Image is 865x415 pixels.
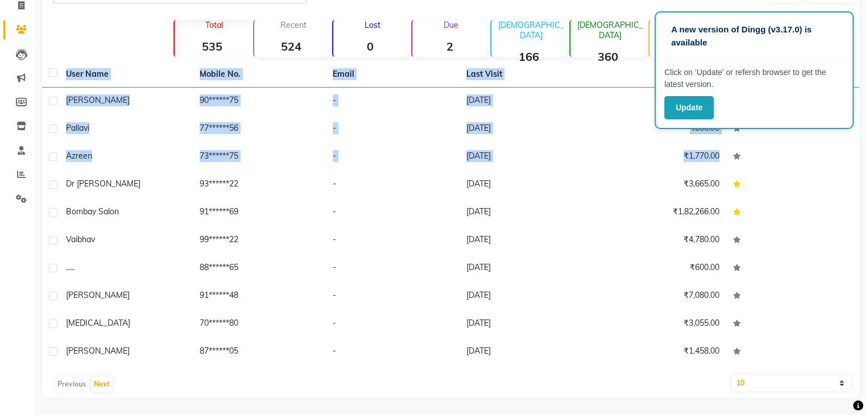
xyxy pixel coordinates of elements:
td: [DATE] [460,199,593,227]
strong: 535 [175,39,249,53]
strong: 2 [412,39,487,53]
strong: 524 [254,39,329,53]
td: ₹600.00 [593,255,726,283]
p: A new version of Dingg (v3.17.0) is available [671,23,837,49]
span: [PERSON_NAME] [66,290,130,300]
td: ₹1,250.00 [593,88,726,115]
span: [MEDICAL_DATA] [66,318,130,328]
strong: 360 [570,49,645,64]
td: - [326,283,460,310]
td: - [326,115,460,143]
th: Email [326,61,460,88]
td: - [326,199,460,227]
th: Last Visit [460,61,593,88]
span: bombay salon [66,206,119,217]
p: Click on ‘Update’ or refersh browser to get the latest version. [664,67,844,90]
p: [DEMOGRAPHIC_DATA] [575,20,645,40]
th: User Name [59,61,193,88]
td: ₹1,82,266.00 [593,199,726,227]
td: - [326,255,460,283]
th: Mobile No. [193,61,326,88]
td: [DATE] [460,227,593,255]
td: [DATE] [460,88,593,115]
span: pallavi [66,123,89,133]
p: Recent [259,20,329,30]
p: [DEMOGRAPHIC_DATA] [496,20,566,40]
td: [DATE] [460,338,593,366]
button: Update [664,96,714,119]
td: ₹4,780.00 [593,227,726,255]
button: Next [91,376,113,392]
td: ₹7,080.00 [593,283,726,310]
p: Due [415,20,487,30]
td: ₹1,458.00 [593,338,726,366]
td: - [326,88,460,115]
span: vaibhav [66,234,95,244]
p: Lost [338,20,408,30]
span: dr [PERSON_NAME] [66,179,140,189]
span: Azreen [66,151,92,161]
span: [PERSON_NAME] [66,346,130,356]
td: - [326,143,460,171]
td: - [326,310,460,338]
strong: 166 [491,49,566,64]
td: [DATE] [460,283,593,310]
span: [PERSON_NAME] [66,95,130,105]
td: - [326,227,460,255]
td: [DATE] [460,115,593,143]
p: Total [179,20,249,30]
td: [DATE] [460,171,593,199]
td: [DATE] [460,143,593,171]
td: [DATE] [460,255,593,283]
td: ₹3,055.00 [593,310,726,338]
strong: 62 [649,39,724,53]
td: ₹3,665.00 [593,171,726,199]
td: [DATE] [460,310,593,338]
td: - [326,171,460,199]
strong: 0 [333,39,408,53]
td: - [326,338,460,366]
span: ..... [66,262,75,272]
td: ₹600.00 [593,115,726,143]
td: ₹1,770.00 [593,143,726,171]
